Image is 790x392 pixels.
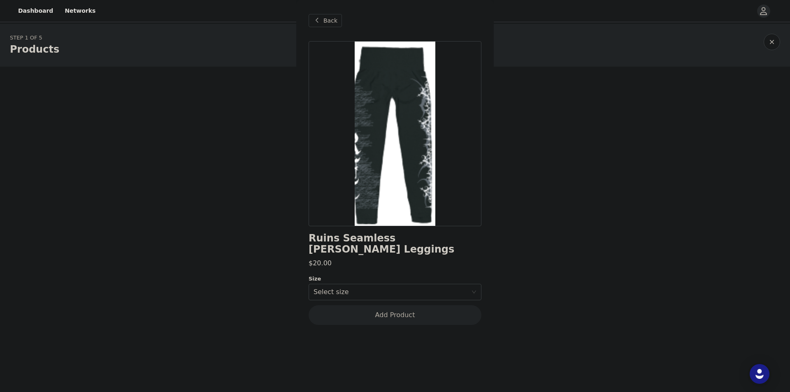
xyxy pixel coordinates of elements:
div: avatar [760,5,767,18]
button: Add Product [309,305,481,325]
div: STEP 1 OF 5 [10,34,59,42]
span: Back [323,16,337,25]
a: Networks [60,2,100,20]
h1: Ruins Seamless [PERSON_NAME] Leggings [309,233,481,255]
i: icon: down [472,290,476,295]
div: Select size [314,288,467,296]
a: Dashboard [13,2,58,20]
div: Open Intercom Messenger [750,364,769,384]
h3: $20.00 [309,258,332,268]
div: Size [309,275,481,283]
h1: Products [10,42,59,57]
